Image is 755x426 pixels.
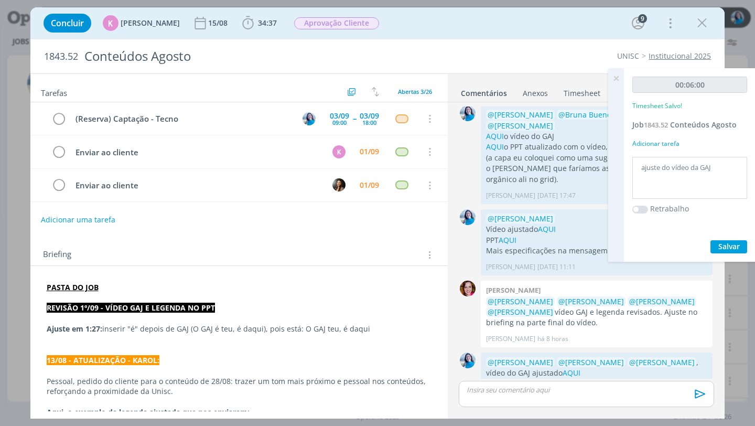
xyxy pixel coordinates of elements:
strong: 13/08 - ATUALIZAÇÃO - KAROL: [47,355,159,365]
img: E [460,353,476,368]
a: Comentários [460,83,508,99]
div: Anexos [523,88,548,99]
span: @[PERSON_NAME] [629,296,695,306]
div: dialog [30,7,725,419]
span: Tarefas [41,86,67,98]
p: Pessoal, pedido do cliente para o conteúdo de 28/08: trazer um tom mais próximo e pessoal nos con... [47,376,432,397]
a: UNISC [617,51,639,61]
div: 03/09 [330,112,349,120]
button: Aprovação Cliente [294,17,380,30]
div: Conteúdos Agosto [80,44,429,69]
div: Enviar ao cliente [71,146,323,159]
strong: Aqui, o exemplo da legenda ajustada que nos enviaram: [47,407,250,417]
div: 01/09 [360,182,379,189]
span: 1843.52 [44,51,78,62]
div: 09:00 [332,120,347,125]
p: Vídeo ajustado [486,224,707,235]
span: [DATE] 17:47 [537,191,576,200]
span: 1843.52 [644,120,668,130]
span: @[PERSON_NAME] [488,307,553,317]
p: vídeo GAJ e legenda revisados. Ajuste no briefing na parte final do vídeo. [486,296,707,328]
p: Timesheet Salvo! [632,101,682,111]
p: PPT [486,235,707,246]
span: -- [353,115,356,122]
a: Institucional 2025 [649,51,711,61]
span: @[PERSON_NAME] [558,357,624,367]
div: K [332,145,346,158]
strong: REVISÃO 1º/09 - VÍDEO GAJ E LEGENDA NO PPT [47,303,215,313]
span: @[PERSON_NAME] [488,214,553,223]
img: E [460,105,476,121]
strong: Ajuste em 1:27: [47,324,102,334]
span: há 8 horas [537,334,568,344]
span: Salvar [718,241,740,251]
img: E [460,209,476,225]
span: @[PERSON_NAME] [558,296,624,306]
span: @[PERSON_NAME] [629,357,695,367]
span: Concluir [51,19,84,27]
p: o vídeo do GAJ [486,131,707,142]
a: AQUI [486,131,504,141]
p: o PPT atualizado com o vídeo, legenda e capa [486,142,707,152]
a: AQUI [499,235,516,245]
span: [DATE] 11:11 [537,262,576,272]
button: Adicionar uma tarefa [40,210,116,229]
span: Conteúdos Agosto [670,120,737,130]
a: AQUI [538,224,556,234]
div: K [103,15,118,31]
span: Aprovação Cliente [294,17,379,29]
p: [PERSON_NAME] [486,191,535,200]
img: B [460,281,476,296]
p: inserir "é" depois de GAJ (O GAJ é teu, é daqui), pois está: O GAJ teu, é daqui [47,324,432,334]
button: 34:37 [240,15,279,31]
div: Adicionar tarefa [632,139,747,148]
b: [PERSON_NAME] [486,285,541,295]
p: , vídeo do GAJ ajustado [486,357,707,379]
p: [PERSON_NAME] [486,334,535,344]
button: B [331,177,347,193]
div: 18:00 [362,120,376,125]
a: AQUI [486,142,504,152]
a: AQUI [499,378,516,388]
button: Salvar [710,240,747,253]
span: @[PERSON_NAME] [488,121,553,131]
a: Timesheet [563,83,601,99]
span: Briefing [43,248,71,262]
button: K [331,144,347,159]
span: Abertas 3/26 [398,88,432,95]
div: 15/08 [208,19,230,27]
img: E [303,112,316,125]
img: B [332,178,346,191]
p: [PERSON_NAME] [486,262,535,272]
a: AQUI [563,368,580,378]
a: Job1843.52Conteúdos Agosto [632,120,737,130]
div: Enviar ao cliente [71,179,323,192]
div: 01/09 [360,148,379,155]
div: (Reserva) Captação - Tecno [71,112,293,125]
p: (a capa eu coloquei como uma sugestão de frame, alinhei com o [PERSON_NAME] que faríamos assim pa... [486,153,707,185]
span: @Bruna Bueno [558,110,611,120]
img: arrow-down-up.svg [372,87,379,97]
button: K[PERSON_NAME] [103,15,180,31]
span: [PERSON_NAME] [121,19,180,27]
div: 9 [638,14,647,23]
span: @[PERSON_NAME] [488,296,553,306]
span: 34:37 [258,18,277,28]
button: 9 [630,15,646,31]
span: @[PERSON_NAME] [488,357,553,367]
button: E [301,111,317,126]
div: 03/09 [360,112,379,120]
span: @[PERSON_NAME] [488,110,553,120]
button: Concluir [44,14,91,33]
label: Retrabalho [650,203,689,214]
a: PASTA DO JOB [47,282,99,292]
p: PPT [486,378,707,389]
p: Mais especificações na mensagem que enviei aqui acima. [486,246,707,256]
